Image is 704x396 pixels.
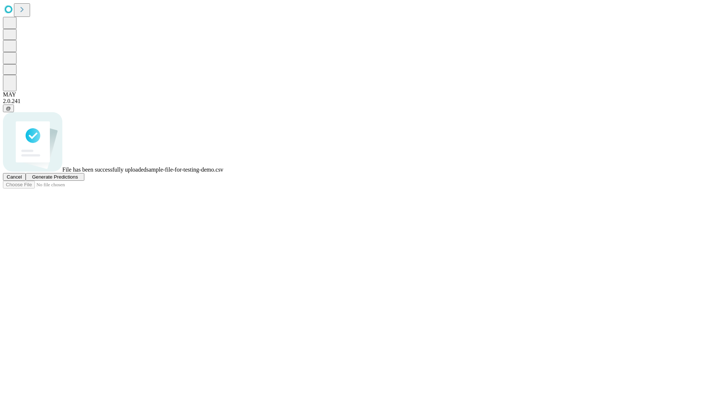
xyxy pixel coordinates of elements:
button: @ [3,104,14,112]
span: Generate Predictions [32,174,78,180]
div: 2.0.241 [3,98,701,104]
button: Generate Predictions [26,173,84,181]
span: @ [6,106,11,111]
button: Cancel [3,173,26,181]
div: MAY [3,91,701,98]
span: File has been successfully uploaded [62,166,146,173]
span: Cancel [7,174,22,180]
span: sample-file-for-testing-demo.csv [146,166,223,173]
